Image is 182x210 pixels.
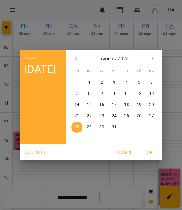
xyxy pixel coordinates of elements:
[133,88,145,99] button: 12
[121,68,132,74] span: пт
[121,99,132,110] button: 18
[149,91,154,97] p: 13
[115,147,137,158] button: Cancel
[112,124,117,130] p: 31
[109,99,120,110] button: 17
[87,124,92,130] p: 29
[113,79,115,86] p: 3
[25,63,56,76] button: [DATE]
[150,79,153,86] p: 6
[96,99,107,110] button: 16
[100,79,103,86] p: 2
[109,122,120,133] button: 31
[109,110,120,122] button: 24
[149,102,154,108] p: 20
[121,110,132,122] button: 25
[99,124,104,130] p: 30
[84,110,95,122] button: 22
[74,124,79,130] p: 28
[125,79,128,86] p: 4
[71,122,82,133] button: 28
[71,99,82,110] button: 14
[121,77,132,88] button: 4
[87,102,92,108] p: 15
[124,102,129,108] p: 18
[146,68,157,74] span: нд
[84,88,95,99] button: 8
[99,113,104,119] p: 23
[74,102,79,108] p: 14
[118,149,135,156] span: Cancel
[124,91,129,97] p: 11
[109,88,120,99] button: 10
[112,91,117,97] p: 10
[96,88,107,99] button: 9
[96,110,107,122] button: 23
[140,147,160,158] button: OK
[146,88,157,99] button: 13
[142,149,157,156] span: OK
[87,113,92,119] p: 22
[71,110,82,122] button: 21
[124,113,129,119] p: 25
[25,55,36,63] button: 2025
[133,77,145,88] button: 5
[83,55,145,62] p: липень 2025
[74,113,79,119] p: 21
[22,147,49,158] button: Сьогодні
[100,91,103,97] p: 9
[146,99,157,110] button: 20
[71,68,82,74] span: пн
[84,122,95,133] button: 29
[112,113,117,119] p: 24
[149,113,154,119] p: 27
[25,149,47,156] span: Сьогодні
[133,99,145,110] button: 19
[96,77,107,88] button: 2
[133,110,145,122] button: 26
[96,122,107,133] button: 30
[137,91,142,97] p: 12
[88,91,91,97] p: 8
[138,79,140,86] p: 5
[133,68,145,74] span: сб
[146,77,157,88] button: 6
[96,68,107,74] span: ср
[137,102,142,108] p: 19
[84,68,95,74] span: вт
[112,102,117,108] p: 17
[84,77,95,88] button: 1
[109,68,120,74] span: чт
[71,88,82,99] button: 7
[76,91,78,97] p: 7
[146,110,157,122] button: 27
[84,99,95,110] button: 15
[88,79,91,86] p: 1
[137,113,142,119] p: 26
[99,102,104,108] p: 16
[121,88,132,99] button: 11
[109,77,120,88] button: 3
